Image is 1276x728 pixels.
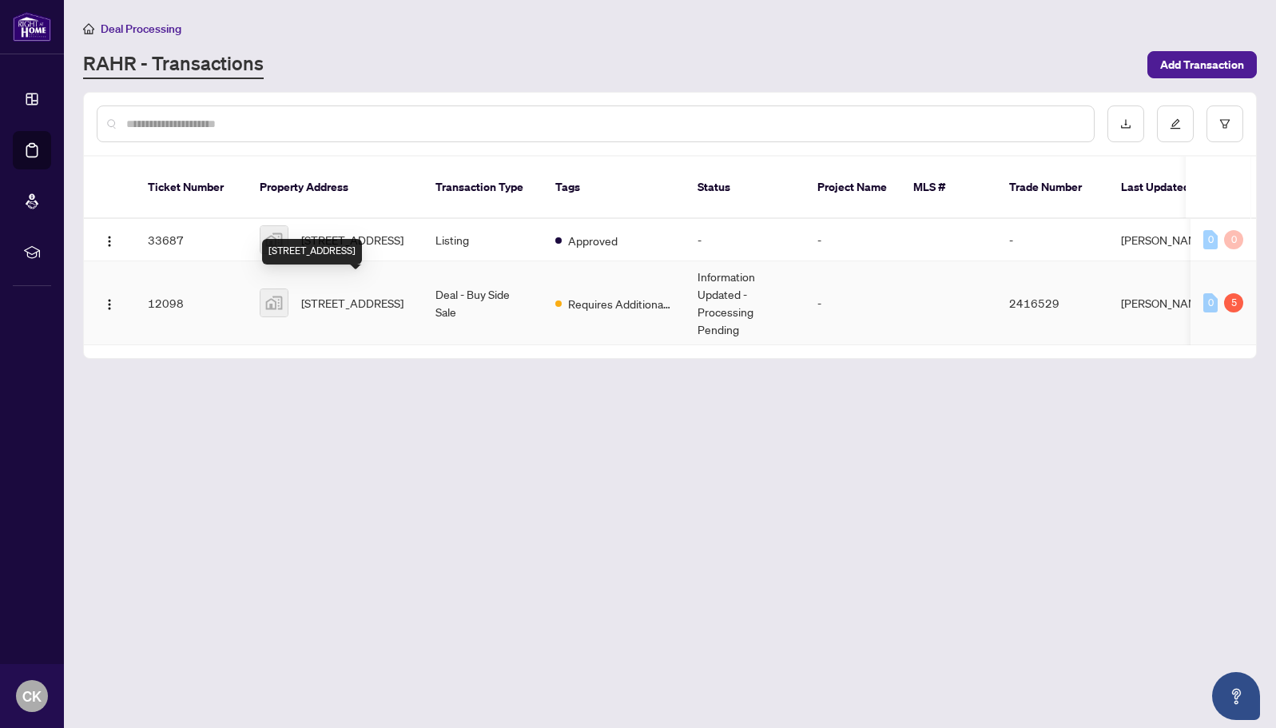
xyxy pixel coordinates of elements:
td: - [805,261,900,345]
td: - [805,219,900,261]
th: Project Name [805,157,900,219]
button: Logo [97,227,122,253]
span: Requires Additional Docs [568,295,672,312]
span: [STREET_ADDRESS] [301,294,403,312]
td: 12098 [135,261,247,345]
span: Deal Processing [101,22,181,36]
button: edit [1157,105,1194,142]
button: Logo [97,290,122,316]
span: [STREET_ADDRESS] [301,231,403,249]
button: Add Transaction [1147,51,1257,78]
th: Last Updated By [1108,157,1228,219]
th: Tags [543,157,685,219]
td: Deal - Buy Side Sale [423,261,543,345]
div: 5 [1224,293,1243,312]
th: Status [685,157,805,219]
span: Add Transaction [1160,52,1244,78]
th: Transaction Type [423,157,543,219]
span: home [83,23,94,34]
td: 33687 [135,219,247,261]
div: 0 [1203,293,1218,312]
th: Ticket Number [135,157,247,219]
td: Listing [423,219,543,261]
div: [STREET_ADDRESS] [262,239,362,265]
a: RAHR - Transactions [83,50,264,79]
img: Logo [103,298,116,311]
td: - [685,219,805,261]
button: download [1107,105,1144,142]
td: 2416529 [996,261,1108,345]
img: thumbnail-img [260,226,288,253]
img: Logo [103,235,116,248]
span: filter [1219,118,1230,129]
span: Approved [568,232,618,249]
td: - [996,219,1108,261]
div: 0 [1203,230,1218,249]
span: CK [22,685,42,707]
img: logo [13,12,51,42]
td: [PERSON_NAME] [1108,261,1228,345]
th: MLS # [900,157,996,219]
td: Information Updated - Processing Pending [685,261,805,345]
span: download [1120,118,1131,129]
span: edit [1170,118,1181,129]
th: Trade Number [996,157,1108,219]
td: [PERSON_NAME] [1108,219,1228,261]
th: Property Address [247,157,423,219]
button: filter [1206,105,1243,142]
img: thumbnail-img [260,289,288,316]
div: 0 [1224,230,1243,249]
button: Open asap [1212,672,1260,720]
